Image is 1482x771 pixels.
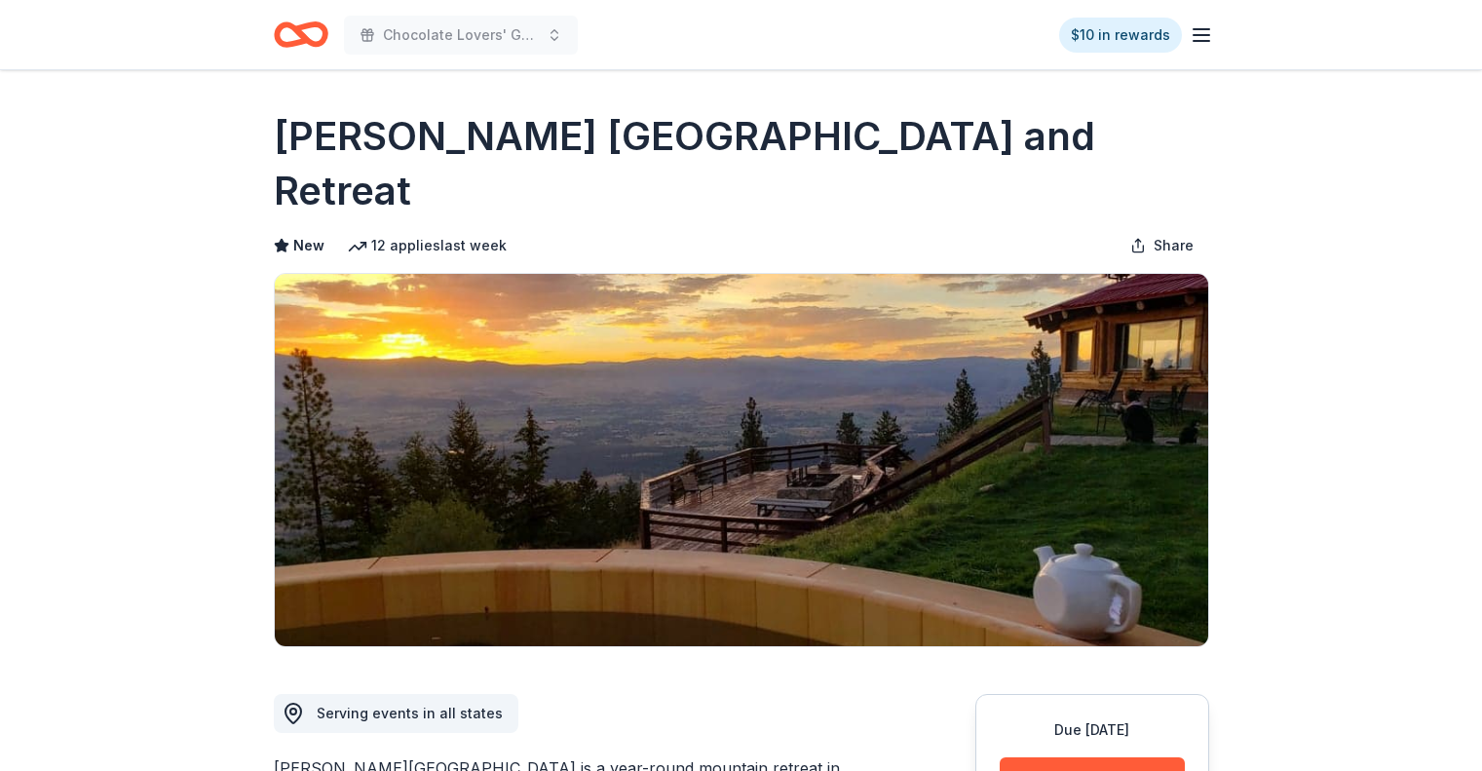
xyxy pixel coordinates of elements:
[274,12,328,58] a: Home
[275,274,1208,646] img: Image for Downing Mountain Lodge and Retreat
[1115,226,1209,265] button: Share
[293,234,324,257] span: New
[274,109,1209,218] h1: [PERSON_NAME] [GEOGRAPHIC_DATA] and Retreat
[1000,718,1185,742] div: Due [DATE]
[344,16,578,55] button: Chocolate Lovers' Gala
[348,234,507,257] div: 12 applies last week
[1059,18,1182,53] a: $10 in rewards
[383,23,539,47] span: Chocolate Lovers' Gala
[1154,234,1194,257] span: Share
[317,705,503,721] span: Serving events in all states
